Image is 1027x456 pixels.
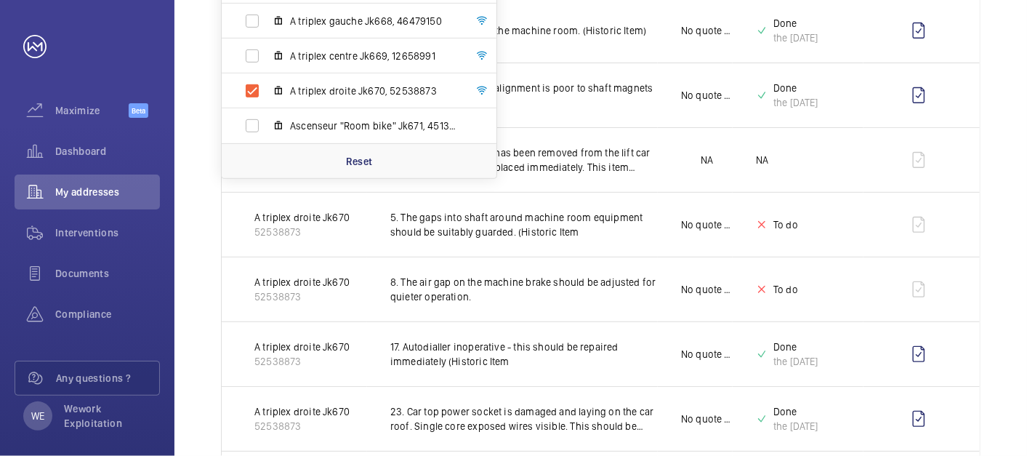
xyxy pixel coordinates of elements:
p: NA [756,153,768,167]
span: Compliance [55,307,160,321]
span: Interventions [55,225,160,240]
p: 17. Autodialler inoperative - this should be repaired immediately (Historic Item [390,340,658,369]
p: A triplex droite Jk670 [254,404,350,419]
p: To do [773,217,798,232]
p: Done [773,16,818,31]
p: 5. The gaps into shaft around machine room equipment should be suitably guarded. (Historic Item [390,210,658,239]
span: A triplex gauche Jk668, 46479150 [290,14,459,28]
p: 52538873 [254,419,350,433]
p: 2. Cleaning required in the machine room. (Historic Item) [390,23,658,38]
span: Any questions ? [56,371,159,385]
p: No quote needed [681,412,733,426]
p: NA [701,153,713,167]
p: 52538873 [254,354,350,369]
div: the [DATE] [773,354,818,369]
span: Maximize [55,103,129,118]
p: 52538873 [254,225,350,239]
span: Documents [55,266,160,281]
p: Done [773,404,818,419]
p: 12. The car reed switch alignment is poor to shaft magnets and should be adjusted [390,81,658,110]
p: No quote needed [681,282,733,297]
div: the [DATE] [773,419,818,433]
p: WE [31,409,44,423]
p: To do [773,282,798,297]
p: Reset [346,154,373,169]
span: Beta [129,103,148,118]
p: A triplex droite Jk670 [254,210,350,225]
p: 52538873 [254,289,350,304]
p: No quote needed [681,23,733,38]
p: A triplex droite Jk670 [254,340,350,354]
p: Done [773,340,818,354]
p: Done [773,81,818,95]
span: My addresses [55,185,160,199]
p: No quote needed [681,88,733,103]
p: A triplex droite Jk670 [254,275,350,289]
div: the [DATE] [773,31,818,45]
span: Dashboard [55,144,160,159]
span: A triplex centre Jk669, 12658991 [290,49,459,63]
p: No quote needed [681,217,733,232]
p: 13. The inflight locking has been removed from the lift car doors and should be replaced immediat... [390,145,658,175]
p: No quote needed [681,347,733,361]
p: Wework Exploitation [64,401,151,431]
span: A triplex droite Jk670, 52538873 [290,84,459,98]
div: the [DATE] [773,95,818,110]
span: Ascenseur "Room bike" Jk671, 45138646 [290,119,459,133]
p: 23. Car top power socket is damaged and laying on the car roof. Single core exposed wires visible... [390,404,658,433]
p: 8. The air gap on the machine brake should be adjusted for quieter operation. [390,275,658,304]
